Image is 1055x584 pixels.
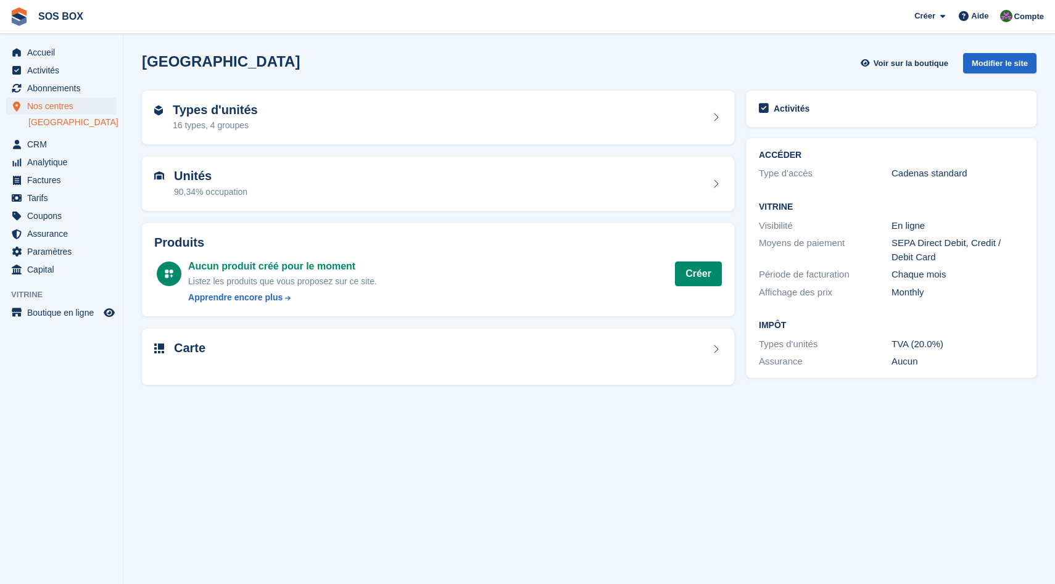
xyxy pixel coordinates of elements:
span: Coupons [27,207,101,224]
a: menu [6,261,117,278]
h2: Activités [774,103,809,114]
span: Nos centres [27,97,101,115]
span: Activités [27,62,101,79]
span: Factures [27,171,101,189]
div: Monthly [892,286,1024,300]
a: menu [6,136,117,153]
a: Boutique d'aperçu [102,305,117,320]
span: Vitrine [11,289,123,301]
span: Analytique [27,154,101,171]
a: menu [6,171,117,189]
span: CRM [27,136,101,153]
h2: ACCÉDER [759,150,1024,160]
div: Aucun [892,355,1024,369]
div: Aucun produit créé pour le moment [188,259,377,274]
a: menu [6,225,117,242]
span: Capital [27,261,101,278]
h2: Types d'unités [173,103,258,117]
div: 90,34% occupation [174,186,247,199]
h2: [GEOGRAPHIC_DATA] [142,53,300,70]
img: ALEXANDRE SOUBIRA [1000,10,1012,22]
span: Accueil [27,44,101,61]
img: custom-product-icn-white-7c27a13f52cf5f2f504a55ee73a895a1f82ff5669d69490e13668eaf7ade3bb5.svg [164,269,174,279]
a: menu [6,304,117,321]
a: menu [6,207,117,224]
span: Créer [914,10,935,22]
a: Voir sur la boutique [859,53,953,73]
h2: Vitrine [759,202,1024,212]
a: Modifier le site [963,53,1036,78]
span: Tarifs [27,189,101,207]
a: SOS BOX [33,6,88,27]
div: Affichage des prix [759,286,892,300]
a: menu [6,243,117,260]
div: Modifier le site [963,53,1036,73]
span: Compte [1014,10,1044,23]
h2: Produits [154,236,722,250]
img: stora-icon-8386f47178a22dfd0bd8f6a31ec36ba5ce8667c1dd55bd0f319d3a0aa187defe.svg [10,7,28,26]
a: [GEOGRAPHIC_DATA] [28,117,117,128]
div: SEPA Direct Debit, Credit / Debit Card [892,236,1024,264]
div: TVA (20.0%) [892,337,1024,352]
div: 16 types, 4 groupes [173,119,258,132]
a: Carte [142,329,734,385]
span: Boutique en ligne [27,304,101,321]
h2: Carte [174,341,205,355]
a: Créer [675,261,722,286]
a: Unités 90,34% occupation [142,157,734,211]
a: Apprendre encore plus [188,291,377,304]
a: menu [6,62,117,79]
a: menu [6,44,117,61]
a: menu [6,154,117,171]
div: Chaque mois [892,268,1024,282]
a: menu [6,189,117,207]
img: unit-icn-7be61d7bf1b0ce9d3e12c5938cc71ed9869f7b940bace4675aadf7bd6d80202e.svg [154,171,164,180]
div: Période de facturation [759,268,892,282]
div: Moyens de paiement [759,236,892,264]
span: Paramètres [27,243,101,260]
a: menu [6,80,117,97]
div: Assurance [759,355,892,369]
div: Cadenas standard [892,167,1024,181]
a: Types d'unités 16 types, 4 groupes [142,91,734,145]
div: Types d'unités [759,337,892,352]
span: Abonnements [27,80,101,97]
span: Listez les produits que vous proposez sur ce site. [188,276,377,286]
h2: Impôt [759,321,1024,331]
div: Apprendre encore plus [188,291,283,304]
span: Voir sur la boutique [874,57,948,70]
a: menu [6,97,117,115]
h2: Unités [174,169,247,183]
span: Aide [971,10,988,22]
div: En ligne [892,219,1024,233]
img: unit-type-icn-2b2737a686de81e16bb02015468b77c625bbabd49415b5ef34ead5e3b44a266d.svg [154,105,163,115]
img: map-icn-33ee37083ee616e46c38cad1a60f524a97daa1e2b2c8c0bc3eb3415660979fc1.svg [154,343,164,353]
div: Type d'accès [759,167,892,181]
span: Assurance [27,225,101,242]
div: Visibilité [759,219,892,233]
